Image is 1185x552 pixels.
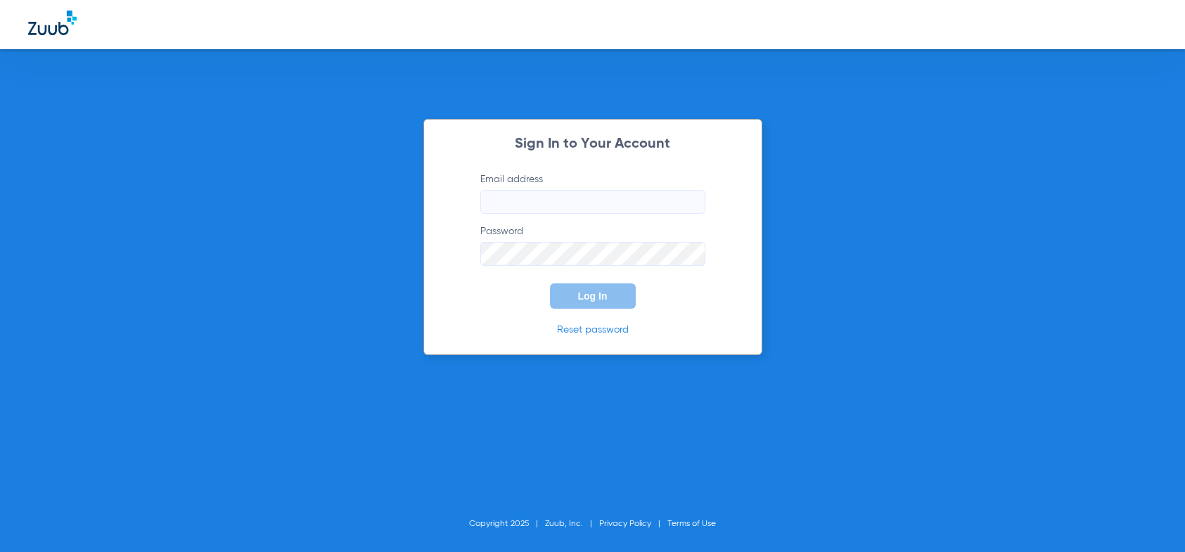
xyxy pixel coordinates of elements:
a: Reset password [557,325,629,335]
span: Log In [578,290,608,302]
h2: Sign In to Your Account [459,137,726,151]
a: Privacy Policy [599,520,651,528]
label: Password [480,224,705,266]
input: Password [480,242,705,266]
a: Terms of Use [667,520,716,528]
img: Zuub Logo [28,11,77,35]
input: Email address [480,190,705,214]
li: Zuub, Inc. [545,517,599,531]
button: Log In [550,283,636,309]
label: Email address [480,172,705,214]
li: Copyright 2025 [469,517,545,531]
